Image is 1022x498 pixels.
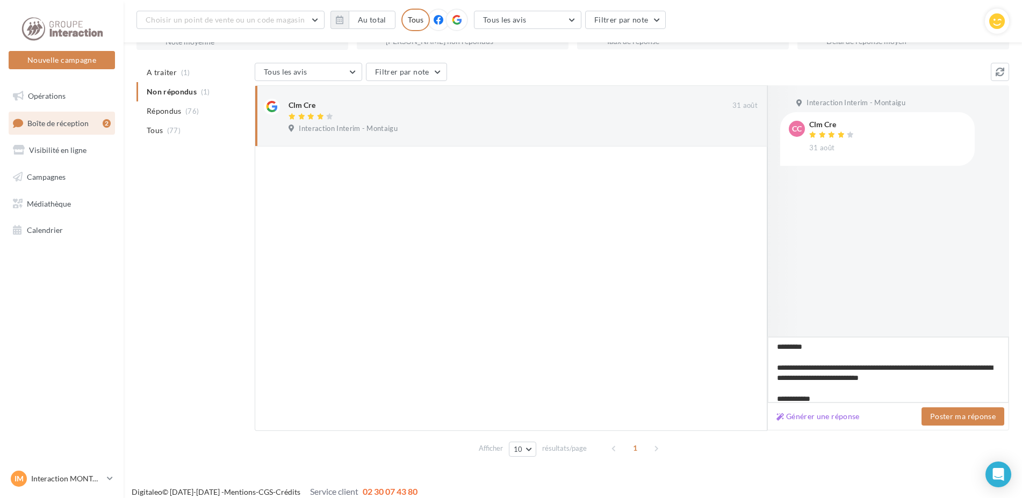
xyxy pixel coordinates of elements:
[289,100,315,111] div: Clm Cre
[809,121,857,128] div: Clm Cre
[509,442,536,457] button: 10
[401,9,430,31] div: Tous
[585,11,666,29] button: Filtrer par note
[276,487,300,496] a: Crédits
[167,126,181,135] span: (77)
[181,68,190,77] span: (1)
[299,124,398,134] span: Interaction Interim - Montaigu
[15,473,24,484] span: IM
[483,15,527,24] span: Tous les avis
[330,11,395,29] button: Au total
[807,98,905,108] span: Interaction Interim - Montaigu
[363,486,418,496] span: 02 30 07 43 80
[6,166,117,188] a: Campagnes
[264,67,307,76] span: Tous les avis
[772,410,864,423] button: Générer une réponse
[6,85,117,107] a: Opérations
[31,473,103,484] p: Interaction MONTAIGU
[29,145,87,155] span: Visibilité en ligne
[985,462,1011,487] div: Open Intercom Messenger
[732,101,758,111] span: 31 août
[136,11,325,29] button: Choisir un point de vente ou un code magasin
[9,51,115,69] button: Nouvelle campagne
[474,11,581,29] button: Tous les avis
[258,487,273,496] a: CGS
[6,112,117,135] a: Boîte de réception2
[792,123,802,134] span: CC
[6,193,117,215] a: Médiathèque
[147,67,177,78] span: A traiter
[103,119,111,128] div: 2
[27,199,71,208] span: Médiathèque
[349,11,395,29] button: Au total
[28,91,66,100] span: Opérations
[255,63,362,81] button: Tous les avis
[185,107,199,115] span: (76)
[542,443,587,453] span: résultats/page
[9,468,115,489] a: IM Interaction MONTAIGU
[146,15,305,24] span: Choisir un point de vente ou un code magasin
[627,440,644,457] span: 1
[132,487,418,496] span: © [DATE]-[DATE] - - -
[132,487,162,496] a: Digitaleo
[922,407,1004,426] button: Poster ma réponse
[514,445,523,453] span: 10
[310,486,358,496] span: Service client
[27,225,63,235] span: Calendrier
[224,487,256,496] a: Mentions
[479,443,503,453] span: Afficher
[27,172,66,181] span: Campagnes
[366,63,447,81] button: Filtrer par note
[147,125,163,136] span: Tous
[809,143,834,153] span: 31 août
[6,219,117,241] a: Calendrier
[27,118,89,127] span: Boîte de réception
[147,106,182,116] span: Répondus
[6,139,117,162] a: Visibilité en ligne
